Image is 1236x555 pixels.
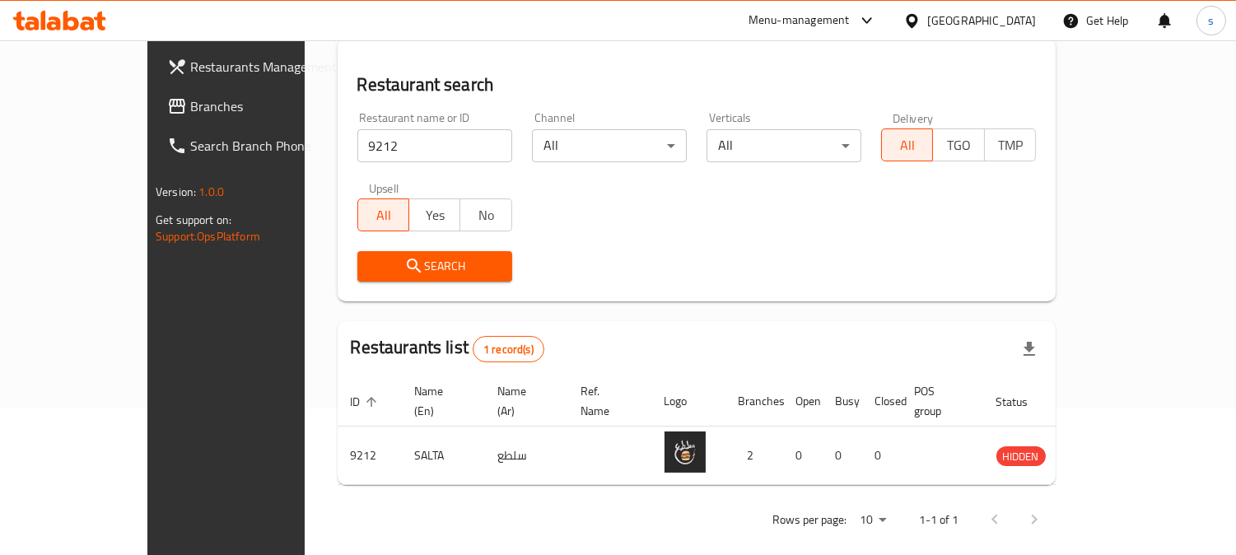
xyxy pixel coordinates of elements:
[357,198,409,231] button: All
[402,427,485,485] td: SALTA
[351,335,544,362] h2: Restaurants list
[772,510,847,530] p: Rows per page:
[1208,12,1214,30] span: s
[862,376,902,427] th: Closed
[749,11,850,30] div: Menu-management
[889,133,926,157] span: All
[351,392,382,412] span: ID
[881,128,933,161] button: All
[862,427,902,485] td: 0
[415,381,465,421] span: Name (En)
[190,57,341,77] span: Restaurants Management
[707,129,861,162] div: All
[369,182,399,194] label: Upsell
[984,128,1036,161] button: TMP
[365,203,403,227] span: All
[338,427,402,485] td: 9212
[357,72,1036,97] h2: Restaurant search
[532,129,687,162] div: All
[853,508,893,533] div: Rows per page:
[156,181,196,203] span: Version:
[154,126,354,166] a: Search Branch Phone
[198,181,224,203] span: 1.0.0
[498,381,548,421] span: Name (Ar)
[996,392,1050,412] span: Status
[357,129,512,162] input: Search for restaurant name or ID..
[467,203,505,227] span: No
[725,427,783,485] td: 2
[154,86,354,126] a: Branches
[725,376,783,427] th: Branches
[156,226,260,247] a: Support.OpsPlatform
[473,342,543,357] span: 1 record(s)
[1010,329,1049,369] div: Export file
[156,209,231,231] span: Get support on:
[154,47,354,86] a: Restaurants Management
[416,203,454,227] span: Yes
[991,133,1029,157] span: TMP
[190,96,341,116] span: Branches
[190,136,341,156] span: Search Branch Phone
[338,376,1126,485] table: enhanced table
[823,376,862,427] th: Busy
[927,12,1036,30] div: [GEOGRAPHIC_DATA]
[581,381,632,421] span: Ref. Name
[932,128,984,161] button: TGO
[940,133,977,157] span: TGO
[996,447,1046,466] span: HIDDEN
[665,431,706,473] img: SALTA
[371,256,499,277] span: Search
[783,376,823,427] th: Open
[893,112,934,124] label: Delivery
[357,251,512,282] button: Search
[915,381,963,421] span: POS group
[919,510,958,530] p: 1-1 of 1
[823,427,862,485] td: 0
[783,427,823,485] td: 0
[459,198,511,231] button: No
[485,427,568,485] td: سلطع
[408,198,460,231] button: Yes
[996,446,1046,466] div: HIDDEN
[651,376,725,427] th: Logo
